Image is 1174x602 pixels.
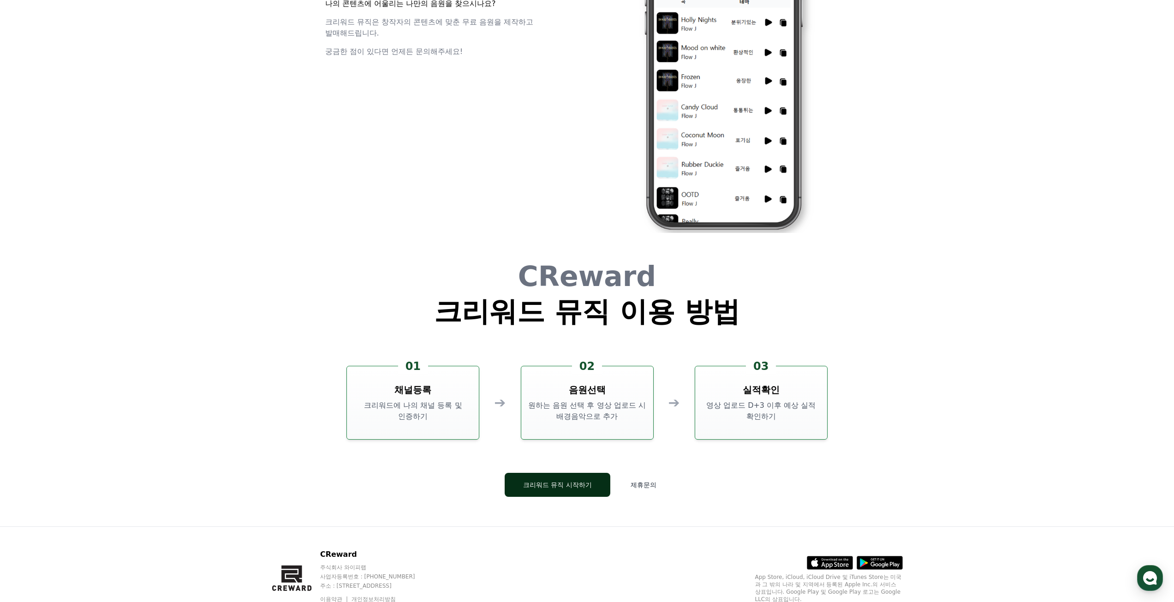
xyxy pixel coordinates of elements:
[746,359,776,374] div: 03
[569,383,606,396] h3: 음원선택
[618,473,669,497] button: 제휴문의
[325,18,534,37] span: 크리워드 뮤직은 창작자의 콘텐츠에 맞춘 무료 음원을 제작하고 발매해드립니다.
[61,292,119,316] a: 대화
[351,400,475,422] p: 크리워드에 나의 채널 등록 및 인증하기
[29,306,35,314] span: 홈
[320,582,433,590] p: 주소 : [STREET_ADDRESS]
[699,400,823,422] p: 영상 업로드 D+3 이후 예상 실적 확인하기
[320,564,433,571] p: 주식회사 와이피랩
[398,359,428,374] div: 01
[434,298,740,325] h1: 크리워드 뮤직 이용 방법
[525,400,650,422] p: 원하는 음원 선택 후 영상 업로드 시 배경음악으로 추가
[325,47,463,56] span: 궁금한 점이 있다면 언제든 문의해주세요!
[143,306,154,314] span: 설정
[394,383,431,396] h3: 채널등록
[119,292,177,316] a: 설정
[434,262,740,290] h1: CReward
[743,383,780,396] h3: 실적확인
[3,292,61,316] a: 홈
[320,573,433,580] p: 사업자등록번호 : [PHONE_NUMBER]
[494,394,506,411] div: ➔
[668,394,680,411] div: ➔
[320,549,433,560] p: CReward
[572,359,602,374] div: 02
[505,473,610,497] button: 크리워드 뮤직 시작하기
[84,307,95,314] span: 대화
